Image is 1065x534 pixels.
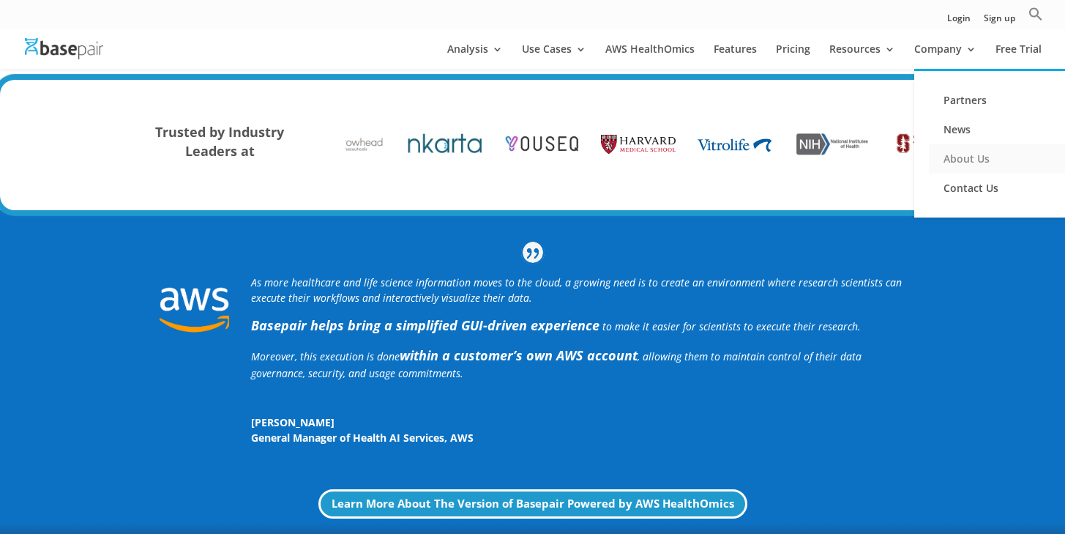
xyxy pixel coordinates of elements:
a: Features [714,44,757,69]
a: AWS HealthOmics [605,44,695,69]
span: , [444,431,447,445]
i: As more healthcare and life science information moves to the cloud, a growing need is to create a... [251,275,902,305]
a: Search Icon Link [1028,7,1043,29]
strong: Trusted by Industry Leaders at [155,123,284,160]
a: Analysis [447,44,503,69]
img: Basepair [25,38,103,59]
a: Free Trial [995,44,1042,69]
span: General Manager of Health AI Services [251,431,444,445]
a: Learn More About The Version of Basepair Powered by AWS HealthOmics [318,489,747,519]
span: AWS [450,431,474,445]
a: Resources [829,44,895,69]
strong: Basepair helps bring a simplified GUI-driven experience [251,316,599,334]
span: to make it easier for scientists to execute their research. [602,319,861,333]
iframe: Drift Widget Chat Controller [784,429,1047,516]
svg: Search [1028,7,1043,21]
a: Pricing [776,44,810,69]
a: Login [947,14,971,29]
a: Company [914,44,976,69]
span: Moreover, this execution is done , allowing them to maintain control of their data governance, se... [251,349,862,380]
span: [PERSON_NAME] [251,415,906,430]
a: Use Cases [522,44,586,69]
a: Sign up [984,14,1015,29]
b: within a customer’s own AWS account [400,346,638,364]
